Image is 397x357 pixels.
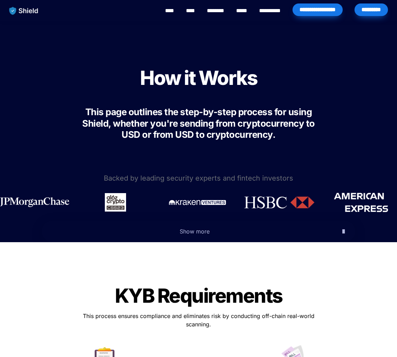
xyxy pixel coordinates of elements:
[42,221,355,242] button: Show more
[180,228,210,235] span: Show more
[115,284,282,308] span: KYB Requirements
[6,3,42,18] img: website logo
[104,174,293,182] span: Backed by leading security experts and fintech investors
[83,312,316,328] span: This process ensures compliance and eliminates risk by conducting off-chain real-world scanning.
[82,106,317,140] span: This page outlines the step-by-step process for using Shield, whether you're sending from cryptoc...
[140,66,257,90] span: How it Works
